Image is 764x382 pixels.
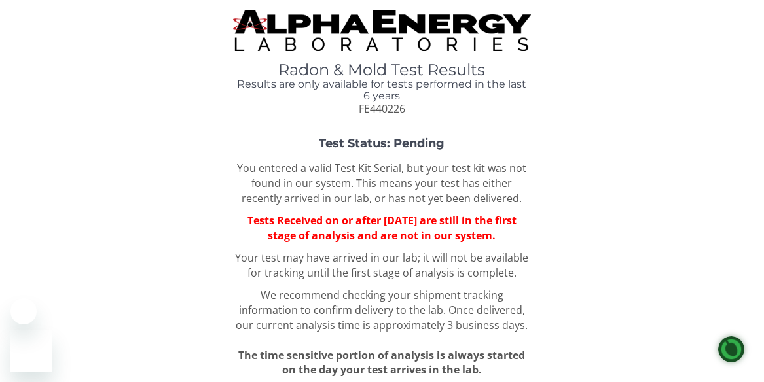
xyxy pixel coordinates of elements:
p: Your test may have arrived in our lab; it will not be available for tracking until the first stag... [233,251,531,281]
span: Tests Received on or after [DATE] are still in the first stage of analysis and are not in our sys... [247,213,517,243]
span: FE440226 [359,101,405,116]
strong: Test Status: Pending [319,136,445,150]
span: Once delivered, our current analysis time is approximately 3 business days. [236,303,528,332]
span: The time sensitive portion of analysis is always started on the day your test arrives in the lab. [238,348,525,377]
p: You entered a valid Test Kit Serial, but your test kit was not found in our system. This means yo... [233,161,531,206]
h4: Results are only available for tests performed in the last 6 years [233,78,531,101]
img: TightCrop.jpg [233,10,531,51]
h1: Radon & Mold Test Results [233,61,531,78]
iframe: Close message [10,298,37,324]
iframe: Button to launch messaging window [10,330,52,372]
span: We recommend checking your shipment tracking information to confirm delivery to the lab. [239,288,503,317]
